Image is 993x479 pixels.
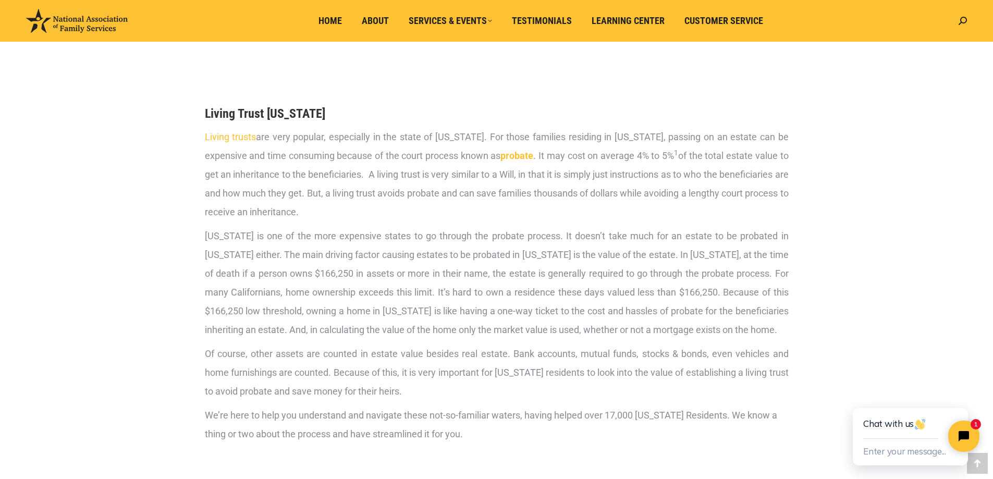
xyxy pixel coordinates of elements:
a: Testimonials [505,11,579,31]
a: Home [311,11,349,31]
span: Services & Events [409,15,492,27]
b: Living Trust [US_STATE] [205,106,325,121]
a: probate [500,150,533,161]
p: [US_STATE] is one of the more expensive states to go through the probate process. It doesn’t take... [205,227,789,339]
sup: 1 [674,149,678,157]
a: Learning Center [584,11,672,31]
span: Customer Service [684,15,763,27]
img: National Association of Family Services [26,9,128,33]
iframe: Tidio Chat [829,375,993,479]
p: are very popular, especially in the state of [US_STATE]. For those families residing in [US_STATE... [205,128,789,222]
a: Customer Service [677,11,770,31]
a: Living trusts [205,131,256,142]
p: Of course, other assets are counted in estate value besides real estate. Bank accounts, mutual fu... [205,345,789,401]
span: Learning Center [592,15,665,27]
a: About [354,11,396,31]
span: About [362,15,389,27]
span: Home [318,15,342,27]
span: Testimonials [512,15,572,27]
